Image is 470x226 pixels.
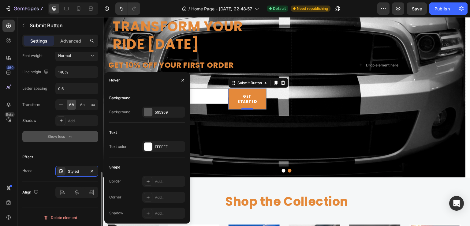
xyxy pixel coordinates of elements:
[273,6,286,11] span: Default
[115,2,140,15] div: Undo/Redo
[22,168,33,173] div: Hover
[22,53,43,58] div: Font weight
[155,144,184,150] div: FFFFFF
[22,131,98,142] button: Show less
[22,68,50,76] div: Line height
[22,118,36,123] div: Shadow
[2,2,46,15] button: 7
[109,210,123,216] div: Shadow
[22,102,40,107] div: Transform
[69,102,74,107] span: AA
[185,152,188,156] button: Dot
[109,77,120,83] div: Hover
[109,109,130,115] div: Background
[109,179,121,184] div: Border
[60,38,81,44] p: Advanced
[449,196,464,211] div: Open Intercom Messenger
[22,154,33,160] div: Effect
[5,42,178,54] p: get 10% off your first order
[155,195,184,200] div: Add...
[11,71,125,87] input: Email
[55,50,98,61] button: Normal
[109,95,130,101] div: Background
[68,118,97,124] div: Add...
[263,46,295,51] div: Drop element here
[22,86,47,91] div: Letter spacing
[155,179,184,184] div: Add...
[43,214,77,221] div: Delete element
[6,65,15,70] div: 450
[429,2,455,15] button: Publish
[56,66,98,77] input: Auto
[155,110,184,115] div: 595959
[188,6,190,12] span: /
[179,152,182,156] button: Dot
[22,188,40,197] div: Align
[407,2,427,15] button: Save
[80,102,85,107] span: Aa
[68,169,86,174] div: Styled
[435,6,450,12] div: Publish
[412,6,422,11] span: Save
[5,112,15,117] div: Beta
[155,211,184,216] div: Add...
[56,83,98,94] input: Auto
[191,6,252,12] span: Home Page - [DATE] 22:48:57
[47,134,73,140] div: Show less
[30,38,47,44] p: Settings
[133,63,160,69] div: Submit Button
[131,77,158,87] div: GET STARTED
[109,130,117,135] div: Text
[58,53,71,58] span: Normal
[297,6,328,11] span: Need republishing
[5,176,363,193] h2: Shop the Collection
[30,22,96,29] p: Submit Button
[40,5,43,12] p: 7
[109,144,127,149] div: Text color
[103,17,470,226] iframe: Design area
[125,72,163,92] button: GET STARTED
[22,213,98,223] button: Delete element
[109,194,121,200] div: Corner
[109,164,120,170] div: Shape
[91,102,95,107] span: aa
